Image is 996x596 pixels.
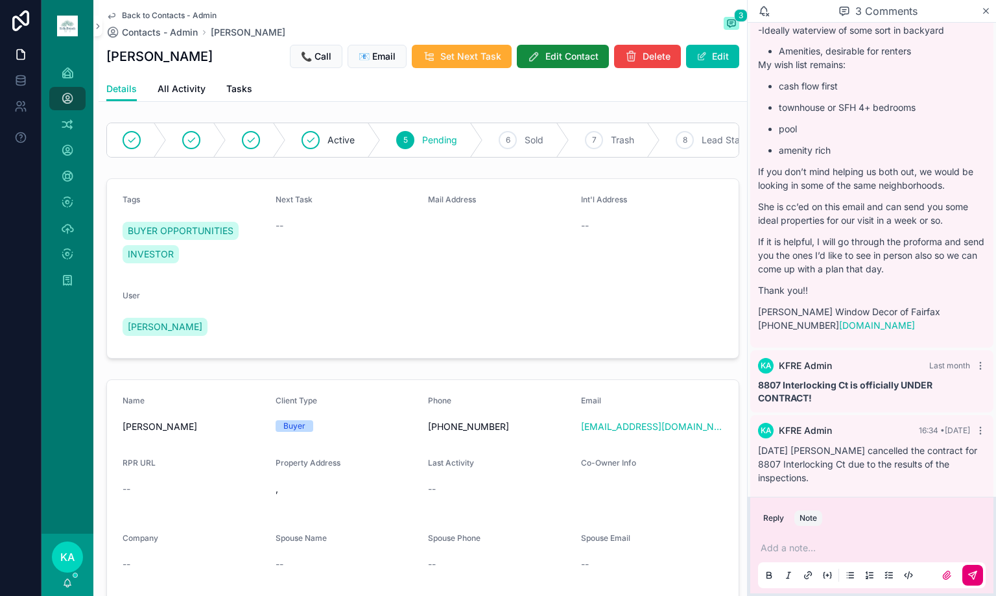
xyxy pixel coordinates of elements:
[758,23,986,37] p: -Ideally waterview of some sort in backyard
[761,361,772,371] span: KA
[779,101,986,114] p: townhouse or SFH 4+ bedrooms
[839,320,915,331] a: [DOMAIN_NAME]
[758,165,986,192] p: If you don’t mind helping us both out, we would be looking in some of the same neighborhoods.
[276,195,313,204] span: Next Task
[581,558,589,571] span: --
[683,135,687,145] span: 8
[800,513,817,523] div: Note
[758,200,986,227] p: She is cc’ed on this email and can send you some ideal properties for our visit in a week or so.
[226,77,252,103] a: Tasks
[122,10,217,21] span: Back to Contacts - Admin
[123,483,130,495] span: --
[123,195,140,204] span: Tags
[758,379,932,403] strong: 8807 Interlocking Ct is officially UNDER CONTRACT!
[758,235,986,276] p: If it is helpful, I will go through the proforma and send you the ones I’d like to see in person ...
[428,396,451,405] span: Phone
[734,9,748,22] span: 3
[403,135,408,145] span: 5
[276,219,283,232] span: --
[128,224,233,237] span: BUYER OPPORTUNITIES
[348,45,407,68] button: 📧 Email
[779,122,986,136] p: pool
[702,134,751,147] span: Lead Stage
[123,318,207,336] a: [PERSON_NAME]
[276,458,340,468] span: Property Address
[106,82,137,95] span: Details
[123,222,239,240] a: BUYER OPPORTUNITIES
[919,425,970,435] span: 16:34 • [DATE]
[779,424,832,437] span: KFRE Admin
[290,45,342,68] button: 📞 Call
[123,291,140,300] span: User
[283,420,305,432] div: Buyer
[106,26,198,39] a: Contacts - Admin
[428,195,476,204] span: Mail Address
[123,533,158,543] span: Company
[581,195,627,204] span: Int'l Address
[779,143,986,157] p: amenity rich
[211,26,285,39] a: [PERSON_NAME]
[57,16,78,36] img: App logo
[428,533,480,543] span: Spouse Phone
[412,45,512,68] button: Set Next Task
[779,79,986,93] p: cash flow first
[327,134,355,147] span: Active
[581,533,630,543] span: Spouse Email
[517,45,609,68] button: Edit Contact
[779,359,832,372] span: KFRE Admin
[779,45,986,58] li: Amenities, desirable for renters
[41,52,93,309] div: scrollable content
[581,458,636,468] span: Co-Owner Info
[758,510,789,526] button: Reply
[276,533,327,543] span: Spouse Name
[440,50,501,63] span: Set Next Task
[758,283,986,297] p: Thank you!!
[123,396,145,405] span: Name
[794,510,822,526] button: Note
[506,135,510,145] span: 6
[686,45,739,68] button: Edit
[855,3,918,19] span: 3 Comments
[128,320,202,333] span: [PERSON_NAME]
[611,134,634,147] span: Trash
[128,248,174,261] span: INVESTOR
[106,47,213,66] h1: [PERSON_NAME]
[761,425,772,436] span: KA
[929,361,970,370] span: Last month
[428,420,571,433] span: [PHONE_NUMBER]
[581,219,589,232] span: --
[581,396,601,405] span: Email
[276,558,283,571] span: --
[123,420,265,433] span: [PERSON_NAME]
[592,135,597,145] span: 7
[106,10,217,21] a: Back to Contacts - Admin
[276,483,418,495] span: ,
[422,134,457,147] span: Pending
[525,134,543,147] span: Sold
[545,50,599,63] span: Edit Contact
[276,396,317,405] span: Client Type
[758,58,986,71] p: My wish list remains:
[359,50,396,63] span: 📧 Email
[123,245,179,263] a: INVESTOR
[226,82,252,95] span: Tasks
[643,50,670,63] span: Delete
[614,45,681,68] button: Delete
[758,444,986,484] p: [DATE] [PERSON_NAME] cancelled the contract for 8807 Interlocking Ct due to the results of the in...
[428,483,436,495] span: --
[123,458,156,468] span: RPR URL
[758,305,986,332] p: [PERSON_NAME] Window Decor of Fairfax [PHONE_NUMBER]
[106,77,137,102] a: Details
[428,558,436,571] span: --
[158,82,206,95] span: All Activity
[301,50,331,63] span: 📞 Call
[123,558,130,571] span: --
[724,17,739,32] button: 3
[428,458,474,468] span: Last Activity
[158,77,206,103] a: All Activity
[60,549,75,565] span: KA
[122,26,198,39] span: Contacts - Admin
[581,420,724,433] a: [EMAIL_ADDRESS][DOMAIN_NAME]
